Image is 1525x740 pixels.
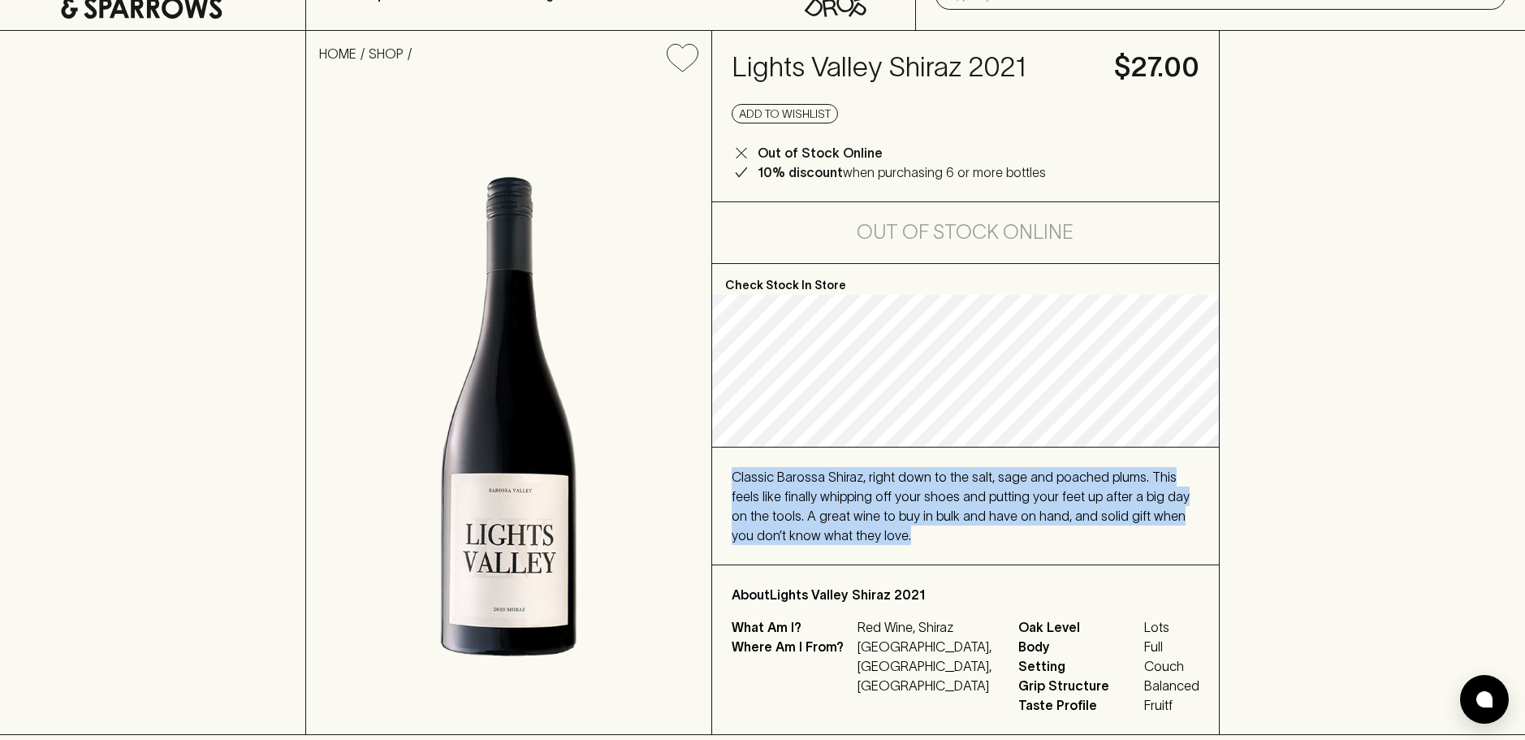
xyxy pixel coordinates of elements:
[732,104,838,123] button: Add to wishlist
[732,585,1200,604] p: About Lights Valley Shiraz 2021
[1114,50,1199,84] h4: $27.00
[1476,691,1493,708] img: bubble-icon
[858,617,1000,637] p: Red Wine, Shiraz
[732,470,1190,543] span: Classic Barossa Shiraz, right down to the salt, sage and poached plums. This feels like finally w...
[758,162,1046,182] p: when purchasing 6 or more bottles
[369,46,404,61] a: SHOP
[857,219,1074,245] h5: Out of Stock Online
[1018,617,1140,637] span: Oak Level
[732,50,1095,84] h4: Lights Valley Shiraz 2021
[1144,656,1199,676] span: Couch
[858,637,1000,695] p: [GEOGRAPHIC_DATA], [GEOGRAPHIC_DATA], [GEOGRAPHIC_DATA]
[1018,695,1140,715] span: Taste Profile
[1144,637,1199,656] span: Full
[1144,695,1199,715] span: Fruitf
[1144,617,1199,637] span: Lots
[319,46,356,61] a: HOME
[1018,637,1140,656] span: Body
[712,264,1220,295] p: Check Stock In Store
[732,637,853,695] p: Where Am I From?
[1018,656,1140,676] span: Setting
[306,85,711,734] img: 39486.png
[660,37,705,79] button: Add to wishlist
[1144,676,1199,695] span: Balanced
[758,143,883,162] p: Out of Stock Online
[1018,676,1140,695] span: Grip Structure
[732,617,853,637] p: What Am I?
[758,165,843,180] b: 10% discount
